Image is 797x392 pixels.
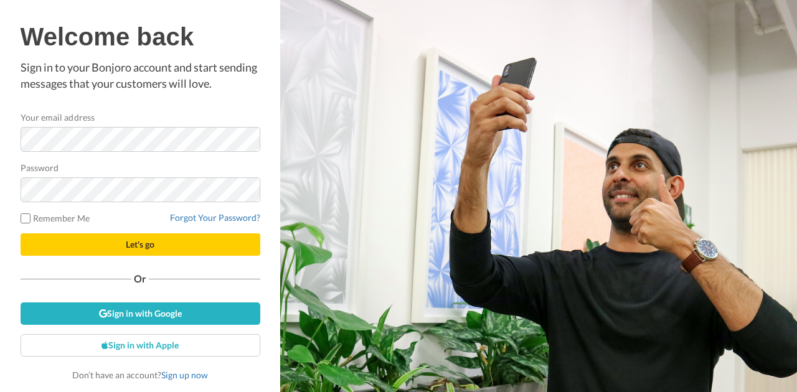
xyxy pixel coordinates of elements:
[21,60,260,91] p: Sign in to your Bonjoro account and start sending messages that your customers will love.
[131,274,149,283] span: Or
[21,212,90,225] label: Remember Me
[161,370,208,380] a: Sign up now
[72,370,208,380] span: Don’t have an account?
[21,213,31,223] input: Remember Me
[21,233,260,256] button: Let's go
[170,212,260,223] a: Forgot Your Password?
[21,302,260,325] a: Sign in with Google
[21,111,95,124] label: Your email address
[21,334,260,357] a: Sign in with Apple
[21,161,59,174] label: Password
[126,239,154,250] span: Let's go
[21,23,260,50] h1: Welcome back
